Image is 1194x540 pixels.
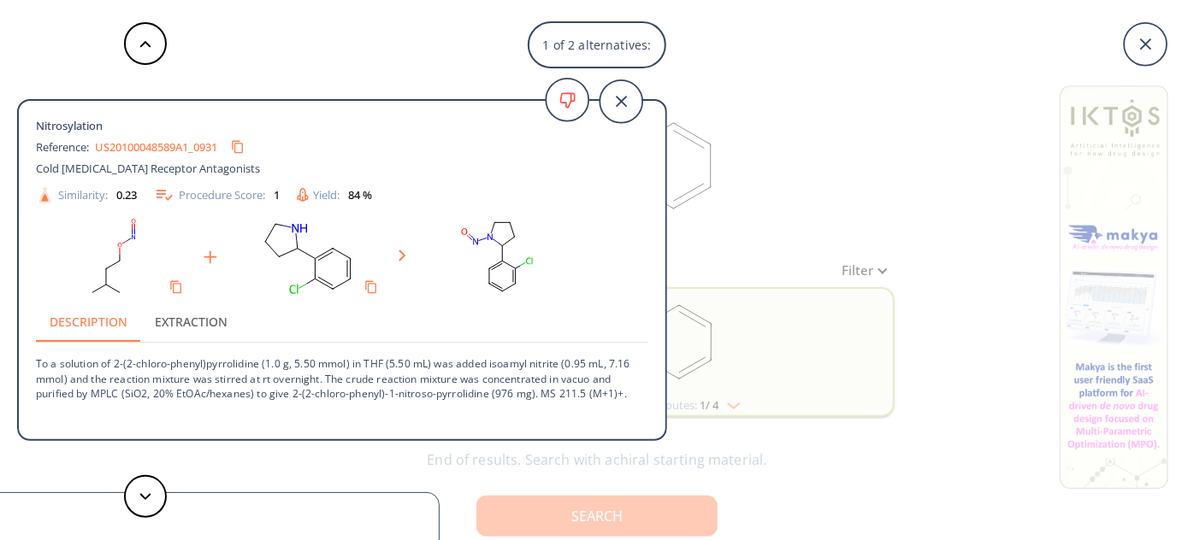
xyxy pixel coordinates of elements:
[36,343,648,400] p: To a solution of 2-(2-chloro-phenyl)pyrrolidine (1.0 g, 5.50 mmol) in THF (5.50 mL) was added iso...
[358,273,385,301] button: Copy to clipboard
[163,273,190,301] button: Copy to clipboard
[36,186,137,204] div: Similarity:
[116,190,137,201] div: 0.23
[36,301,141,342] button: Description
[348,190,372,201] div: 84 %
[36,214,190,301] svg: CC(C)CCON=O
[297,188,372,202] div: Yield:
[224,133,251,161] button: Copy to clipboard
[274,190,280,201] div: 1
[231,214,385,301] svg: Clc1ccccc1C1CCCN1
[420,214,574,301] svg: O=NN1CCCC1c1ccccc1Cl
[95,142,217,153] a: US20100048589A1_0931
[36,301,648,342] div: procedure tabs
[154,185,280,205] div: Procedure Score:
[36,139,95,155] span: Reference:
[36,118,109,133] span: Nitrosylation
[141,301,241,342] button: Extraction
[36,161,260,176] span: Cold [MEDICAL_DATA] Receptor Antagonists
